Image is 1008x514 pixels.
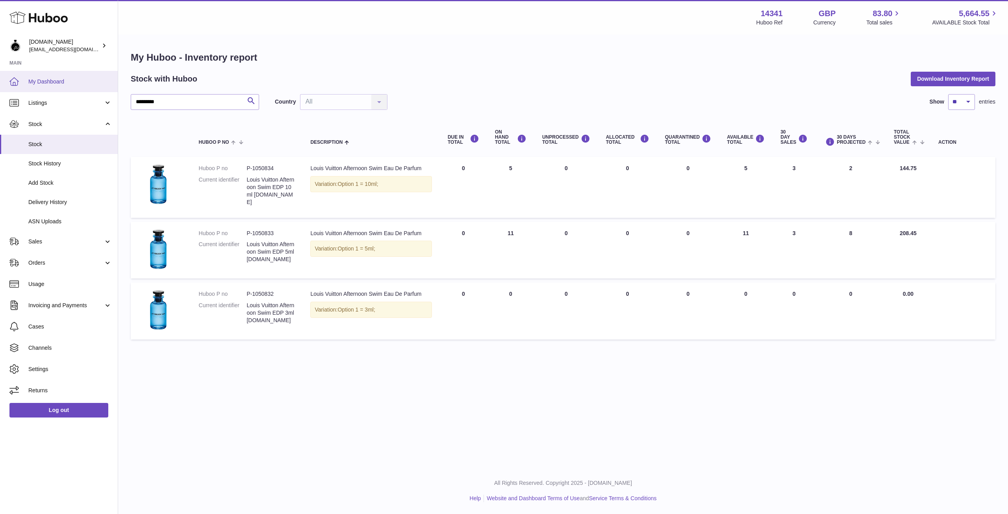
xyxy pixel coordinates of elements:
[246,230,295,237] dd: P-1050833
[246,165,295,172] dd: P-1050834
[959,8,989,19] span: 5,664.55
[199,302,247,324] dt: Current identifier
[930,98,944,106] label: Show
[199,241,247,263] dt: Current identifier
[440,282,487,340] td: 0
[598,157,657,217] td: 0
[310,230,432,237] div: Louis Vuitton Afternoon Swim Eau De Parfum
[813,19,836,26] div: Currency
[310,302,432,318] div: Variation:
[589,495,657,501] a: Service Terms & Conditions
[534,222,598,279] td: 0
[310,176,432,192] div: Variation:
[719,157,773,217] td: 5
[815,222,886,279] td: 8
[337,181,378,187] span: Option 1 = 10ml;
[687,165,690,171] span: 0
[131,74,197,84] h2: Stock with Huboo
[894,130,910,145] span: Total stock value
[687,230,690,236] span: 0
[28,99,104,107] span: Listings
[337,306,375,313] span: Option 1 = 3ml;
[199,165,247,172] dt: Huboo P no
[815,282,886,340] td: 0
[727,134,765,145] div: AVAILABLE Total
[310,290,432,298] div: Louis Vuitton Afternoon Swim Eau De Parfum
[866,19,901,26] span: Total sales
[199,230,247,237] dt: Huboo P no
[28,238,104,245] span: Sales
[29,38,100,53] div: [DOMAIN_NAME]
[440,157,487,217] td: 0
[780,130,808,145] div: 30 DAY SALES
[815,157,886,217] td: 2
[124,479,1002,487] p: All Rights Reserved. Copyright 2025 - [DOMAIN_NAME]
[28,387,112,394] span: Returns
[246,176,295,206] dd: Louis Vuitton Afternoon Swim EDP 10ml [DOMAIN_NAME]
[470,495,481,501] a: Help
[598,222,657,279] td: 0
[28,141,112,148] span: Stock
[687,291,690,297] span: 0
[773,282,815,340] td: 0
[275,98,296,106] label: Country
[139,290,178,330] img: product image
[199,140,229,145] span: Huboo P no
[911,72,995,86] button: Download Inventory Report
[9,403,108,417] a: Log out
[9,40,21,52] img: theperfumesampler@gmail.com
[761,8,783,19] strong: 14341
[310,165,432,172] div: Louis Vuitton Afternoon Swim Eau De Parfum
[900,230,917,236] span: 208.45
[337,245,375,252] span: Option 1 = 5ml;
[598,282,657,340] td: 0
[773,222,815,279] td: 3
[28,179,112,187] span: Add Stock
[606,134,649,145] div: ALLOCATED Total
[487,222,534,279] td: 11
[756,19,783,26] div: Huboo Ref
[28,218,112,225] span: ASN Uploads
[131,51,995,64] h1: My Huboo - Inventory report
[932,19,999,26] span: AVAILABLE Stock Total
[199,176,247,206] dt: Current identifier
[719,282,773,340] td: 0
[29,46,116,52] span: [EMAIL_ADDRESS][DOMAIN_NAME]
[246,241,295,263] dd: Louis Vuitton Afternoon Swim EDP 5ml [DOMAIN_NAME]
[487,495,580,501] a: Website and Dashboard Terms of Use
[28,366,112,373] span: Settings
[542,134,590,145] div: UNPROCESSED Total
[487,157,534,217] td: 5
[199,290,247,298] dt: Huboo P no
[900,165,917,171] span: 144.75
[873,8,892,19] span: 83.80
[246,290,295,298] dd: P-1050832
[448,134,479,145] div: DUE IN TOTAL
[534,282,598,340] td: 0
[28,259,104,267] span: Orders
[28,302,104,309] span: Invoicing and Payments
[773,157,815,217] td: 3
[495,130,526,145] div: ON HAND Total
[28,323,112,330] span: Cases
[310,241,432,257] div: Variation:
[28,160,112,167] span: Stock History
[819,8,836,19] strong: GBP
[665,134,712,145] div: QUARANTINED Total
[28,78,112,85] span: My Dashboard
[310,140,343,145] span: Description
[139,165,178,204] img: product image
[938,140,988,145] div: Action
[246,302,295,324] dd: Louis Vuitton Afternoon Swim EDP 3ml [DOMAIN_NAME]
[534,157,598,217] td: 0
[28,344,112,352] span: Channels
[932,8,999,26] a: 5,664.55 AVAILABLE Stock Total
[866,8,901,26] a: 83.80 Total sales
[28,280,112,288] span: Usage
[28,121,104,128] span: Stock
[440,222,487,279] td: 0
[837,135,865,145] span: 30 DAYS PROJECTED
[903,291,913,297] span: 0.00
[139,230,178,269] img: product image
[487,282,534,340] td: 0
